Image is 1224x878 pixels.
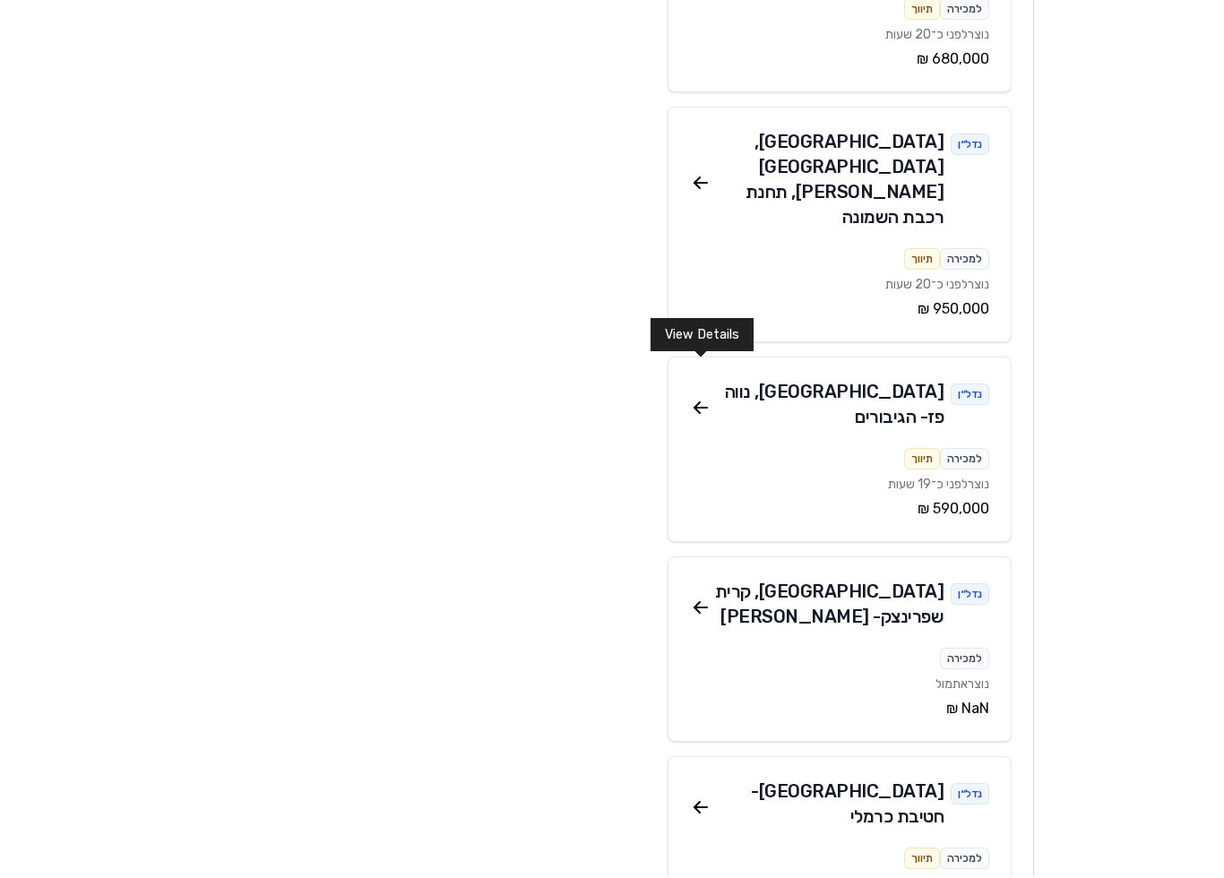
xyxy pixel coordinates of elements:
div: [GEOGRAPHIC_DATA] , נווה פז - הגיבורים [711,381,944,431]
div: תיווך [904,250,940,271]
div: תיווך [904,849,940,871]
span: נוצר לפני כ־19 שעות [888,478,989,494]
div: נדל״ן [951,385,989,407]
div: ‏680,000 ‏₪ [690,50,989,72]
span: נוצר לפני כ־20 שעות [885,279,989,294]
span: נוצר לפני כ־20 שעות [885,29,989,44]
div: [GEOGRAPHIC_DATA] , קרית שפרינצק - [PERSON_NAME] [711,581,944,631]
div: למכירה [940,849,989,871]
div: למכירה [940,450,989,471]
div: למכירה [940,650,989,671]
div: ‏NaN ‏₪ [690,700,989,721]
div: תיווך [904,450,940,471]
div: נדל״ן [951,785,989,806]
div: [GEOGRAPHIC_DATA] - חטיבת כרמלי [711,780,944,831]
div: [GEOGRAPHIC_DATA] , [GEOGRAPHIC_DATA][PERSON_NAME], תחנת רכבת השמונה [711,131,944,231]
div: נדל״ן [951,135,989,157]
div: נדל״ן [951,585,989,607]
div: ‏950,000 ‏₪ [690,300,989,322]
div: למכירה [940,250,989,271]
div: ‏590,000 ‏₪ [690,500,989,521]
span: נוצר אתמול [935,678,989,693]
